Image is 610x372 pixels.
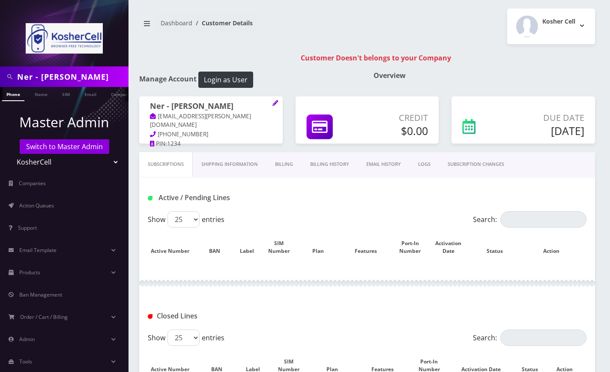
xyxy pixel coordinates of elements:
[198,72,253,88] button: Login as User
[80,87,101,100] a: Email
[542,18,575,25] h2: Kosher Cell
[344,231,396,264] th: Features
[266,231,300,264] th: SIM Number
[410,152,439,177] a: LOGS
[148,330,224,346] label: Show entries
[362,111,428,124] p: Credit
[158,130,208,138] span: [PHONE_NUMBER]
[500,330,586,346] input: Search:
[439,152,513,177] a: SUBSCRIPTION CHANGES
[507,111,584,124] p: Due Date
[507,124,584,137] h5: [DATE]
[17,69,126,85] input: Search in Company
[148,194,285,202] h1: Active / Pending Lines
[237,231,266,264] th: Label
[473,211,586,228] label: Search:
[201,231,236,264] th: BAN
[139,14,361,39] nav: breadcrumb
[19,269,40,276] span: Products
[30,87,52,100] a: Name
[26,23,103,54] img: KosherCell
[473,330,586,346] label: Search:
[150,102,272,112] h1: Ner - [PERSON_NAME]
[161,19,192,27] a: Dashboard
[19,336,35,343] span: Admin
[141,53,610,63] div: Customer Doesn't belongs to your Company
[148,196,152,201] img: Active / Pending Lines
[19,202,54,209] span: Action Queues
[18,224,37,231] span: Support
[58,87,74,100] a: SIM
[148,312,285,320] h1: Closed Lines
[507,9,595,44] button: Kosher Cell
[193,152,266,177] a: Shipping Information
[19,358,32,365] span: Tools
[526,231,586,264] th: Action
[167,140,181,147] span: 1234
[362,124,428,137] h5: $0.00
[301,231,344,264] th: Plan
[500,211,586,228] input: Search:
[2,87,24,101] a: Phone
[19,291,62,298] span: Ban Management
[148,314,152,319] img: Closed Lines
[139,152,193,177] a: Subscriptions
[107,87,135,100] a: Company
[167,211,200,228] select: Showentries
[197,74,253,84] a: Login as User
[397,231,432,264] th: Port-In Number
[19,246,57,254] span: Email Template
[266,152,302,177] a: Billing
[192,18,253,27] li: Customer Details
[473,231,525,264] th: Status
[358,152,410,177] a: EMAIL HISTORY
[150,140,167,148] a: PIN:
[150,112,251,129] a: [EMAIL_ADDRESS][PERSON_NAME][DOMAIN_NAME]
[302,152,358,177] a: Billing History
[148,211,224,228] label: Show entries
[19,180,46,187] span: Companies
[20,313,68,321] span: Order / Cart / Billing
[149,231,200,264] th: Active Number
[139,72,361,88] h1: Manage Account
[374,72,595,80] h1: Overview
[20,139,109,154] a: Switch to Master Admin
[433,231,472,264] th: Activation Date
[167,330,200,346] select: Showentries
